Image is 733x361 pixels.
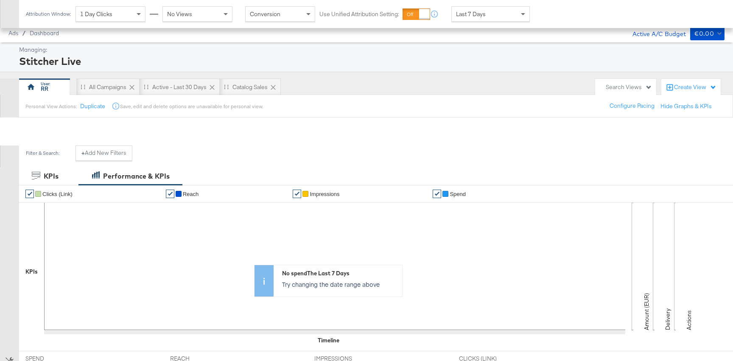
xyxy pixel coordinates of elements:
button: €0.00 [690,27,725,40]
strong: + [81,149,85,157]
button: Duplicate [80,102,105,110]
div: Drag to reorder tab [224,84,229,89]
span: No Views [167,10,192,18]
div: Filter & Search: [25,150,60,156]
div: Drag to reorder tab [81,84,85,89]
button: +Add New Filters [76,146,132,161]
div: All Campaigns [89,83,126,91]
div: €0.00 [694,28,714,39]
button: Hide Graphs & KPIs [660,102,712,110]
div: RR [41,85,48,93]
div: Save, edit and delete options are unavailable for personal view. [120,103,263,110]
span: Reach [183,191,199,197]
div: Catalog Sales [232,83,268,91]
span: Conversion [250,10,280,18]
div: KPIs [44,171,59,181]
div: Active - Last 30 Days [152,83,207,91]
a: ✔ [166,190,174,198]
div: Create View [674,83,716,92]
a: ✔ [293,190,301,198]
span: Impressions [310,191,339,197]
div: No spend The Last 7 Days [282,269,398,277]
div: Attribution Window: [25,11,71,17]
span: Ads [8,30,18,36]
span: Spend [450,191,466,197]
span: Last 7 Days [456,10,486,18]
div: Personal View Actions: [25,103,77,110]
span: 1 Day Clicks [80,10,112,18]
div: Drag to reorder tab [144,84,148,89]
a: ✔ [25,190,34,198]
span: / [18,30,30,36]
p: Try changing the date range above [282,280,398,288]
div: Stitcher Live [19,54,722,68]
a: ✔ [433,190,441,198]
a: Dashboard [30,30,59,36]
button: Configure Pacing [604,98,660,114]
span: Clicks (Link) [42,191,73,197]
div: Managing: [19,46,722,54]
div: Active A/C Budget [624,27,686,39]
label: Use Unified Attribution Setting: [319,10,399,18]
div: Performance & KPIs [103,171,170,181]
div: Search Views [606,83,652,91]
